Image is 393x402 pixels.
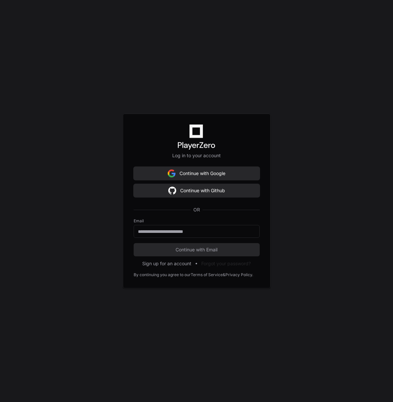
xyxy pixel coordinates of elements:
img: Sign in with google [168,184,176,197]
label: Email [134,218,260,224]
div: & [223,272,225,277]
div: By continuing you agree to our [134,272,191,277]
span: Continue with Email [134,246,260,253]
button: Continue with Email [134,243,260,256]
p: Log in to your account [134,152,260,159]
a: Privacy Policy. [225,272,253,277]
button: Continue with Github [134,184,260,197]
button: Continue with Google [134,167,260,180]
button: Sign up for an account [142,260,191,267]
img: Sign in with google [168,167,176,180]
span: OR [191,206,203,213]
a: Terms of Service [191,272,223,277]
button: Forgot your password? [201,260,251,267]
